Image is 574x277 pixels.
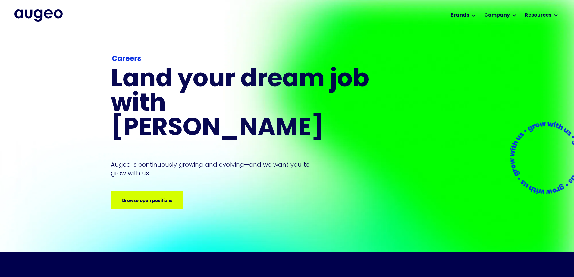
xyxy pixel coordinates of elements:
img: Augeo's full logo in midnight blue. [14,9,63,21]
p: Augeo is continuously growing and evolving—and we want you to grow with us. [111,160,318,177]
div: Company [484,12,510,19]
div: Brands [450,12,469,19]
div: Resources [525,12,551,19]
strong: Careers [112,55,141,63]
a: Browse open positions [111,191,183,209]
h1: Land your dream job﻿ with [PERSON_NAME] [111,68,371,141]
a: home [14,9,63,21]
